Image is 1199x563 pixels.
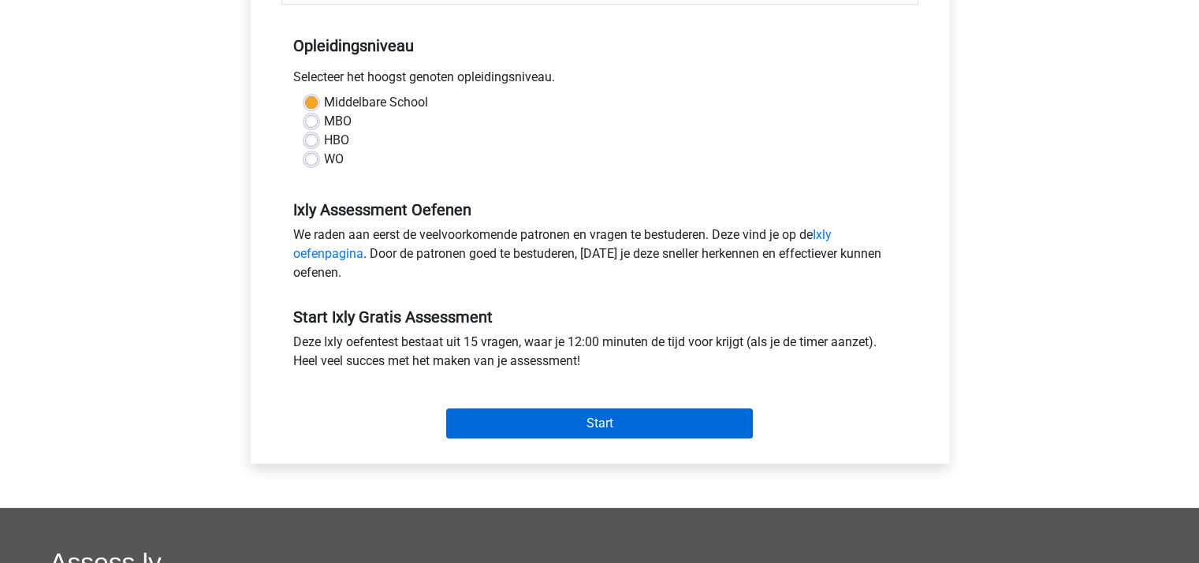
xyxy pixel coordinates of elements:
[324,93,428,112] label: Middelbare School
[446,408,753,438] input: Start
[281,333,918,377] div: Deze Ixly oefentest bestaat uit 15 vragen, waar je 12:00 minuten de tijd voor krijgt (als je de t...
[293,308,907,326] h5: Start Ixly Gratis Assessment
[324,150,344,169] label: WO
[324,112,352,131] label: MBO
[281,68,918,93] div: Selecteer het hoogst genoten opleidingsniveau.
[293,30,907,62] h5: Opleidingsniveau
[293,200,907,219] h5: Ixly Assessment Oefenen
[324,131,349,150] label: HBO
[281,226,918,289] div: We raden aan eerst de veelvoorkomende patronen en vragen te bestuderen. Deze vind je op de . Door...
